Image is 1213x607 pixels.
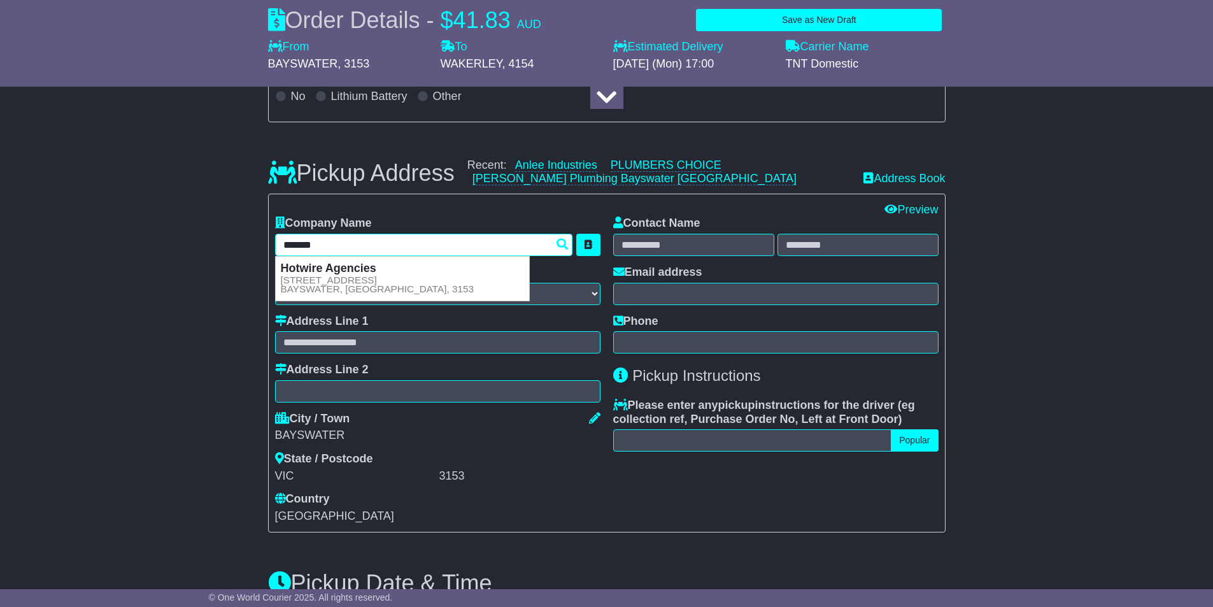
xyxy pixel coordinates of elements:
[268,6,541,34] div: Order Details -
[439,469,600,483] div: 3153
[268,571,946,596] h3: Pickup Date & Time
[275,469,436,483] div: VIC
[275,510,394,522] span: [GEOGRAPHIC_DATA]
[281,262,376,275] strong: Hotwire Agencies
[632,367,760,384] span: Pickup Instructions
[275,363,369,377] label: Address Line 2
[613,399,915,425] span: eg collection ref, Purchase Order No, Left at Front Door
[268,57,338,70] span: BAYSWATER
[517,18,541,31] span: AUD
[613,40,773,54] label: Estimated Delivery
[209,592,393,603] span: © One World Courier 2025. All rights reserved.
[275,452,373,466] label: State / Postcode
[613,217,700,231] label: Contact Name
[863,172,945,186] a: Address Book
[786,40,869,54] label: Carrier Name
[515,159,597,172] a: Anlee Industries
[611,159,721,172] a: PLUMBERS CHOICE
[613,266,702,280] label: Email address
[268,161,455,186] h3: Pickup Address
[275,429,600,443] div: BAYSWATER
[891,429,938,452] button: Popular
[337,57,369,70] span: , 3153
[275,315,369,329] label: Address Line 1
[613,57,773,71] div: [DATE] (Mon) 17:00
[718,399,755,411] span: pickup
[275,412,350,426] label: City / Town
[453,7,511,33] span: 41.83
[281,276,474,294] small: [STREET_ADDRESS] BAYSWATER, [GEOGRAPHIC_DATA], 3153
[884,203,938,216] a: Preview
[472,172,797,185] a: [PERSON_NAME] Plumbing Bayswater [GEOGRAPHIC_DATA]
[696,9,942,31] button: Save as New Draft
[268,40,309,54] label: From
[441,40,467,54] label: To
[613,315,658,329] label: Phone
[441,7,453,33] span: $
[441,57,502,70] span: WAKERLEY
[786,57,946,71] div: TNT Domestic
[467,159,851,186] div: Recent:
[275,217,372,231] label: Company Name
[502,57,534,70] span: , 4154
[275,492,330,506] label: Country
[613,399,939,426] label: Please enter any instructions for the driver ( )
